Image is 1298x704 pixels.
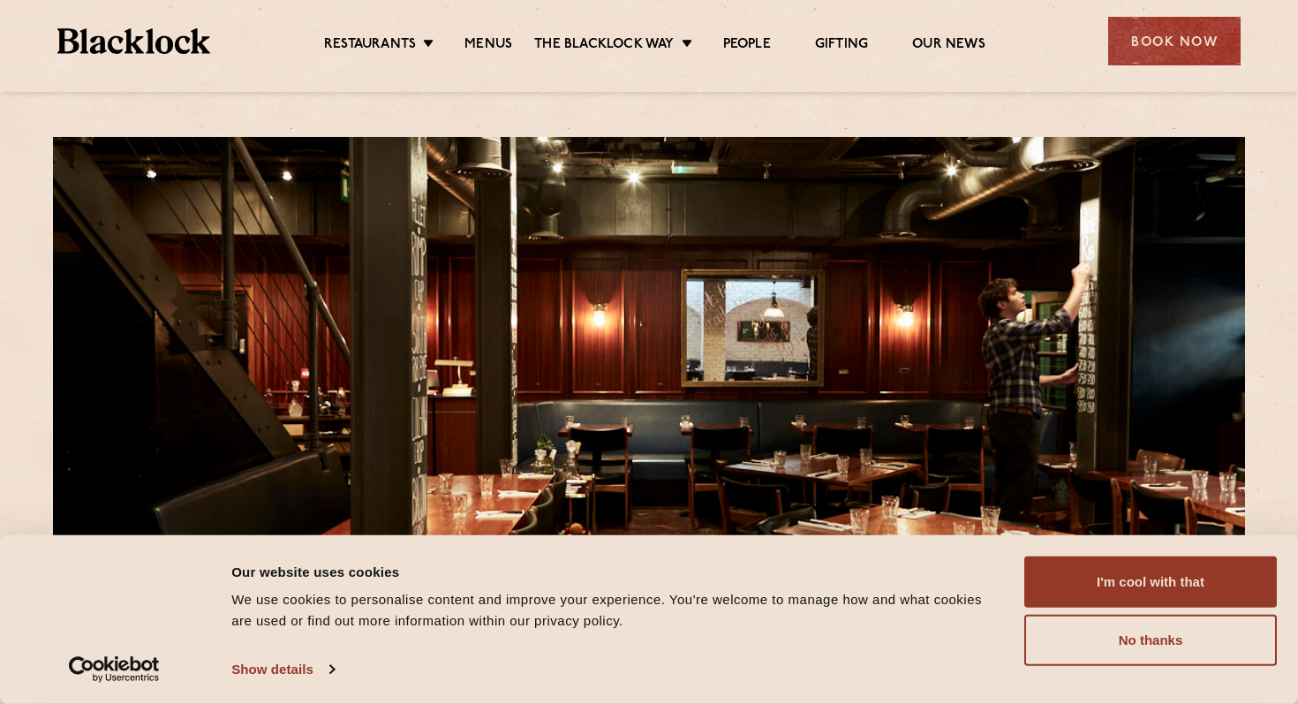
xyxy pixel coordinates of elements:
[231,561,1004,582] div: Our website uses cookies
[1024,615,1277,666] button: No thanks
[231,656,334,683] a: Show details
[1108,17,1241,65] div: Book Now
[464,36,512,56] a: Menus
[912,36,985,56] a: Our News
[1024,556,1277,608] button: I'm cool with that
[324,36,416,56] a: Restaurants
[723,36,771,56] a: People
[57,28,210,54] img: BL_Textured_Logo-footer-cropped.svg
[231,589,1004,632] div: We use cookies to personalise content and improve your experience. You're welcome to manage how a...
[534,36,674,56] a: The Blacklock Way
[815,36,868,56] a: Gifting
[37,656,192,683] a: Usercentrics Cookiebot - opens in a new window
